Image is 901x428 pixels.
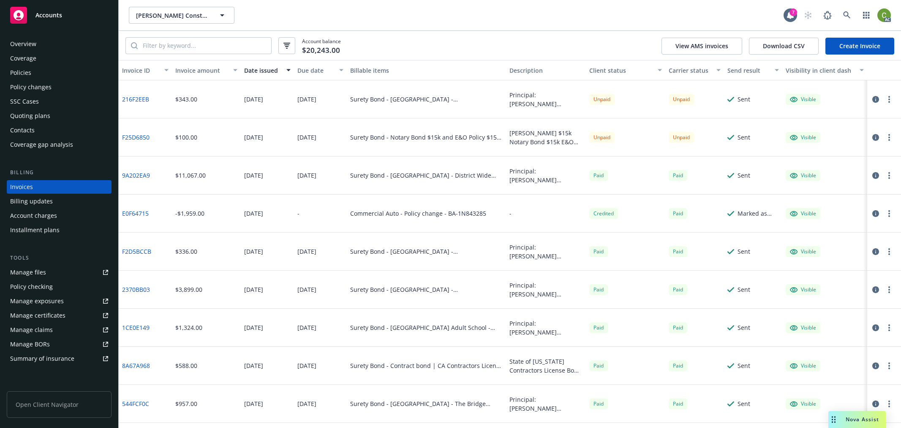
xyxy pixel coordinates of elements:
div: [DATE] [244,285,263,294]
span: Paid [589,246,608,257]
div: Surety Bond - [GEOGRAPHIC_DATA] - [GEOGRAPHIC_DATA] - 108285523 [350,95,503,104]
div: Contacts [10,123,35,137]
a: Manage claims [7,323,112,337]
span: $20,243.00 [302,45,340,56]
a: Manage files [7,266,112,279]
button: Invoice amount [172,60,241,80]
div: Client status [589,66,653,75]
div: Due date [297,66,335,75]
div: $100.00 [175,133,197,142]
span: Account balance [302,38,341,53]
div: Drag to move [828,411,839,428]
div: [DATE] [244,399,263,408]
a: Billing updates [7,195,112,208]
span: Paid [589,284,608,295]
div: Overview [10,37,36,51]
div: $3,899.00 [175,285,202,294]
a: Quoting plans [7,109,112,123]
div: Policy changes [10,80,52,94]
div: Principal: [PERSON_NAME] Construction, Inc. Obligee: [GEOGRAPHIC_DATA] Bond Amount: $448,132.00 D... [509,281,583,299]
div: Paid [669,322,687,333]
div: Paid [589,398,608,409]
a: Switch app [858,7,875,24]
button: Send result [724,60,782,80]
button: Description [506,60,586,80]
div: Policies [10,66,31,80]
button: Billable items [347,60,506,80]
a: SSC Cases [7,95,112,108]
span: Open Client Navigator [7,391,112,418]
a: Search [838,7,855,24]
div: - [509,209,512,218]
a: Manage BORs [7,337,112,351]
input: Filter by keyword... [138,38,271,54]
a: 544FCF0C [122,399,149,408]
a: Create Invoice [825,38,894,55]
div: $957.00 [175,399,197,408]
button: [PERSON_NAME] Construction, Inc. [129,7,234,24]
div: Manage certificates [10,309,65,322]
div: Paid [589,170,608,181]
div: Paid [669,208,687,219]
span: Manage exposures [7,294,112,308]
div: [DATE] [297,133,316,142]
div: Manage BORs [10,337,50,351]
div: [DATE] [244,133,263,142]
div: Visible [790,172,816,179]
div: Unpaid [669,94,694,104]
div: Invoice ID [122,66,159,75]
div: Visible [790,248,816,255]
div: Paid [589,322,608,333]
div: Paid [669,360,687,371]
div: Billing [7,168,112,177]
div: Paid [589,360,608,371]
span: Paid [669,398,687,409]
div: Surety Bond - [GEOGRAPHIC_DATA] - The Bridge Academy Portable Bid Package "B" General Building - ... [350,399,503,408]
div: [DATE] [297,285,316,294]
div: Summary of insurance [10,352,74,365]
a: 216F2EEB [122,95,149,104]
button: Invoice ID [119,60,172,80]
div: Sent [738,399,750,408]
div: Visible [790,286,816,294]
div: Manage files [10,266,46,279]
span: Accounts [35,12,62,19]
div: Unpaid [589,132,615,143]
span: Paid [669,284,687,295]
a: Manage certificates [7,309,112,322]
a: Start snowing [800,7,817,24]
div: [DATE] [244,247,263,256]
img: photo [877,8,891,22]
div: [DATE] [297,399,316,408]
div: Surety Bond - [GEOGRAPHIC_DATA] - District Wide Kitchen Upgrade Project - 108285506 [350,171,503,180]
div: Marked as sent [738,209,779,218]
div: 7 [789,8,797,16]
span: [PERSON_NAME] Construction, Inc. [136,11,209,20]
a: 9A202EA9 [122,171,150,180]
div: State of [US_STATE] Contractors License Bond License #440847 Bond Amount: $25,000 Renewal Premium... [509,357,583,375]
div: Visible [790,324,816,332]
a: Report a Bug [819,7,836,24]
button: Nova Assist [828,411,886,428]
div: [DATE] [297,247,316,256]
div: [DATE] [244,323,263,332]
div: Invoice amount [175,66,228,75]
div: Send result [727,66,770,75]
a: Coverage gap analysis [7,138,112,151]
a: Accounts [7,3,112,27]
div: Visibility in client dash [786,66,855,75]
a: Installment plans [7,223,112,237]
span: Nova Assist [846,416,879,423]
svg: Search [131,42,138,49]
div: [DATE] [297,323,316,332]
div: Sent [738,247,750,256]
div: [PERSON_NAME] $15k Notary Bond $15k E&O Policy Premium Due for 4-Year Term [509,129,583,146]
div: Description [509,66,583,75]
div: Visible [790,134,816,141]
div: - [297,209,299,218]
div: Principal: [PERSON_NAME] Construction, Inc. Obligee: [GEOGRAPHIC_DATA] Desc: 030-0329 Venus & Sat... [509,319,583,337]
